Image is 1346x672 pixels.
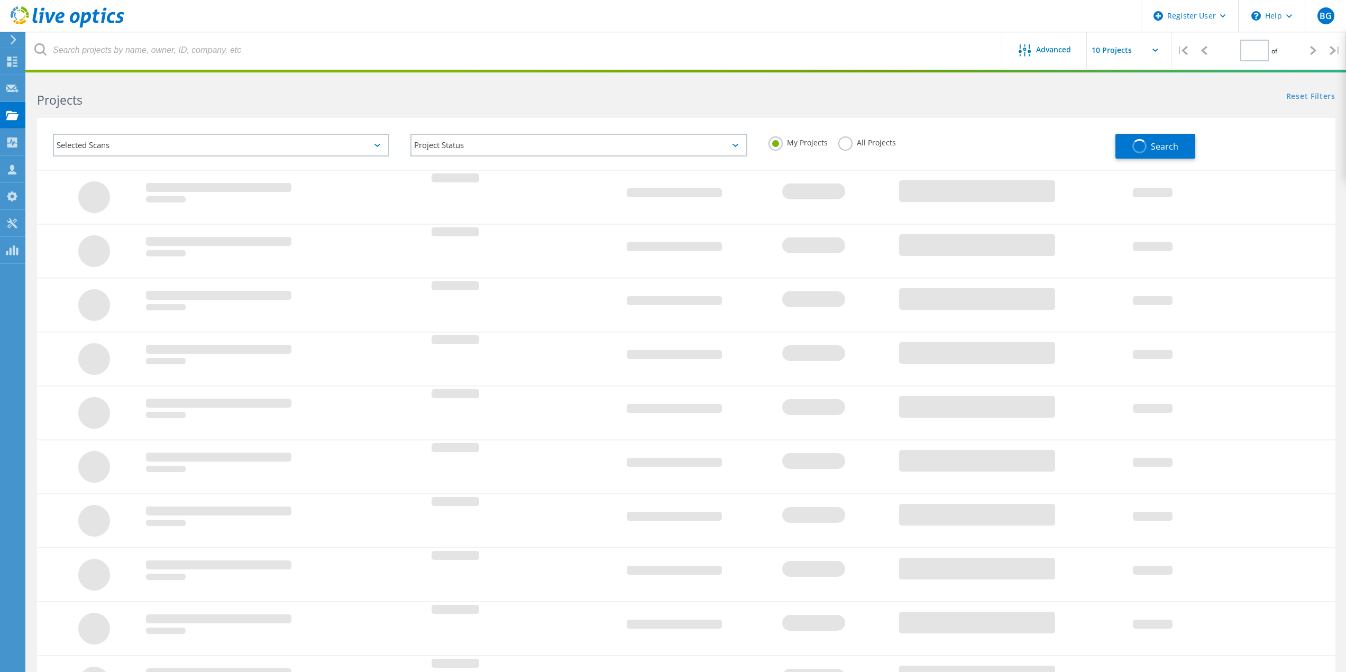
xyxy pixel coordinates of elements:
div: | [1171,32,1193,69]
b: Projects [37,91,83,108]
a: Reset Filters [1286,93,1335,102]
button: Search [1115,134,1195,159]
label: All Projects [838,136,896,146]
span: BG [1320,12,1332,20]
svg: \n [1251,11,1261,21]
span: of [1271,47,1277,56]
label: My Projects [768,136,828,146]
span: Search [1151,141,1178,152]
div: Selected Scans [53,134,389,157]
a: Live Optics Dashboard [11,22,124,30]
input: Search projects by name, owner, ID, company, etc [26,32,1003,69]
div: | [1324,32,1346,69]
div: Project Status [410,134,747,157]
span: Advanced [1036,46,1071,53]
